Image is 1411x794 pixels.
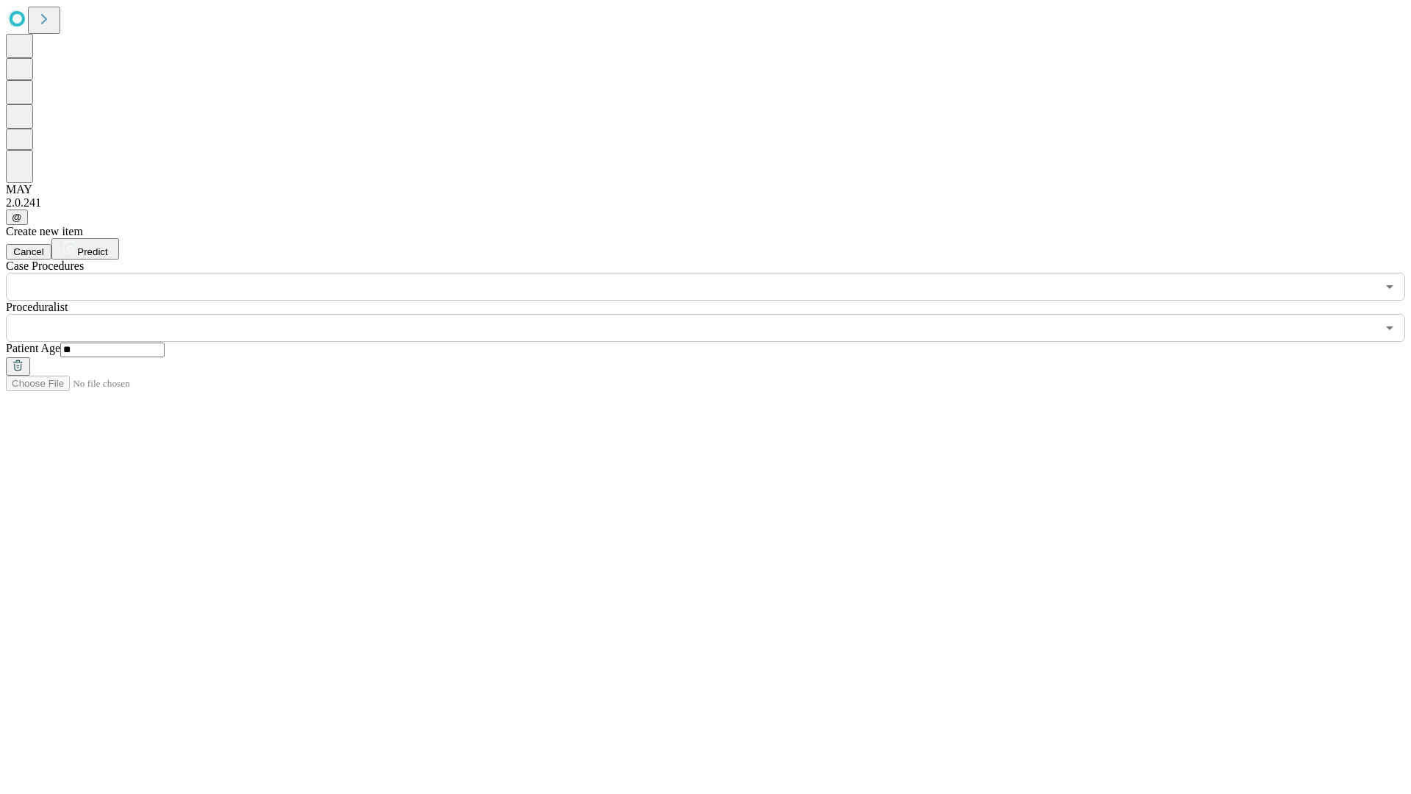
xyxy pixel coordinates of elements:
button: @ [6,210,28,225]
button: Open [1379,318,1400,338]
span: Scheduled Procedure [6,260,84,272]
button: Predict [51,238,119,260]
span: Predict [77,246,107,257]
span: Patient Age [6,342,60,354]
span: @ [12,212,22,223]
div: MAY [6,183,1405,196]
button: Open [1379,276,1400,297]
span: Cancel [13,246,44,257]
span: Proceduralist [6,301,68,313]
button: Cancel [6,244,51,260]
span: Create new item [6,225,83,237]
div: 2.0.241 [6,196,1405,210]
